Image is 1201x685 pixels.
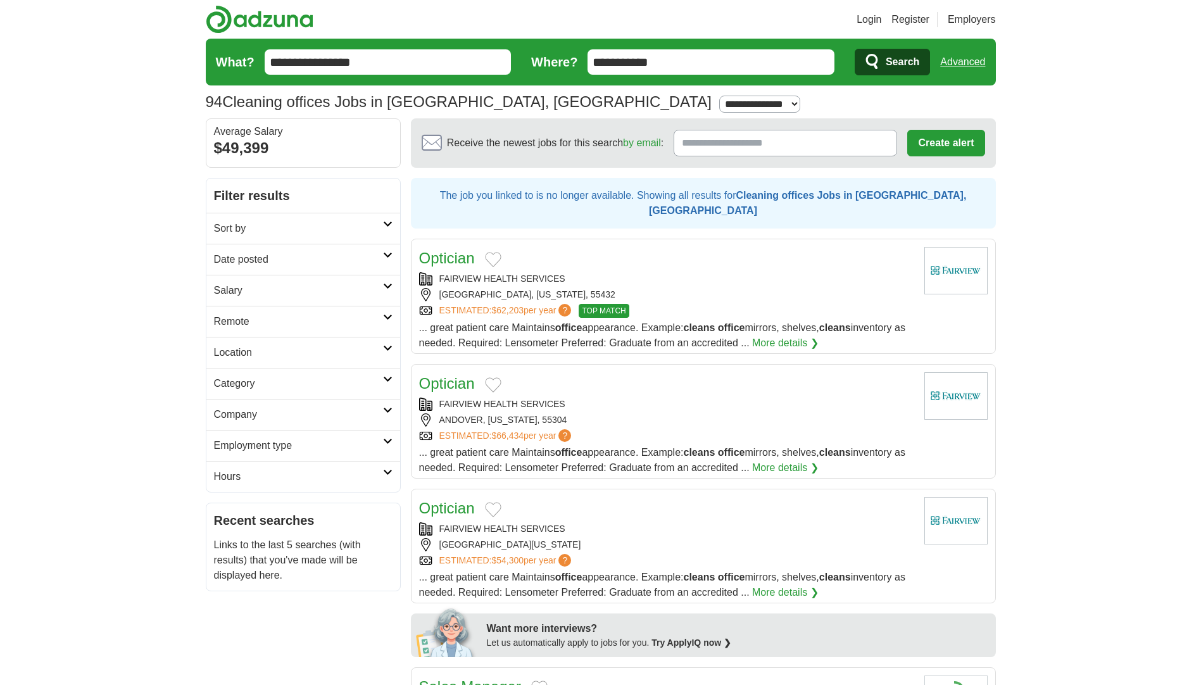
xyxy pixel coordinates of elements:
[891,12,929,27] a: Register
[214,438,383,453] h2: Employment type
[206,368,400,399] a: Category
[206,337,400,368] a: Location
[206,213,400,244] a: Sort by
[206,179,400,213] h2: Filter results
[718,447,745,458] strong: office
[419,249,475,267] a: Optician
[924,247,988,294] img: Fairview Health Services logo
[555,572,582,582] strong: office
[579,304,629,318] span: TOP MATCH
[491,305,524,315] span: $62,203
[206,399,400,430] a: Company
[214,511,393,530] h2: Recent searches
[439,554,574,567] a: ESTIMATED:$54,300per year?
[206,275,400,306] a: Salary
[491,555,524,565] span: $54,300
[531,53,577,72] label: Where?
[419,572,905,598] span: ... great patient care Maintains appearance. Example: mirrors, shelves, inventory as needed. Requ...
[819,572,851,582] strong: cleans
[487,636,988,650] div: Let us automatically apply to jobs for you.
[214,127,393,137] div: Average Salary
[214,252,383,267] h2: Date posted
[487,621,988,636] div: Want more interviews?
[214,283,383,298] h2: Salary
[439,524,565,534] a: FAIRVIEW HEALTH SERVICES
[907,130,984,156] button: Create alert
[206,306,400,337] a: Remote
[439,273,565,284] a: FAIRVIEW HEALTH SERVICES
[819,447,851,458] strong: cleans
[214,407,383,422] h2: Company
[718,322,745,333] strong: office
[419,538,914,551] div: [GEOGRAPHIC_DATA][US_STATE]
[206,461,400,492] a: Hours
[558,429,571,442] span: ?
[216,53,255,72] label: What?
[419,500,475,517] a: Optician
[948,12,996,27] a: Employers
[439,304,574,318] a: ESTIMATED:$62,203per year?
[940,49,985,75] a: Advanced
[411,178,996,229] div: The job you linked to is no longer available. Showing all results for
[684,447,715,458] strong: cleans
[485,502,501,517] button: Add to favorite jobs
[924,497,988,544] img: Fairview Health Services logo
[684,322,715,333] strong: cleans
[555,447,582,458] strong: office
[558,554,571,567] span: ?
[855,49,930,75] button: Search
[419,322,905,348] span: ... great patient care Maintains appearance. Example: mirrors, shelves, inventory as needed. Requ...
[206,430,400,461] a: Employment type
[416,606,477,657] img: apply-iq-scientist.png
[555,322,582,333] strong: office
[206,91,223,113] span: 94
[214,221,383,236] h2: Sort by
[886,49,919,75] span: Search
[924,372,988,420] img: Fairview Health Services logo
[439,399,565,409] a: FAIRVIEW HEALTH SERVICES
[206,93,712,110] h1: Cleaning offices Jobs in [GEOGRAPHIC_DATA], [GEOGRAPHIC_DATA]
[623,137,661,148] a: by email
[214,376,383,391] h2: Category
[752,336,819,351] a: More details ❯
[718,572,745,582] strong: office
[819,322,851,333] strong: cleans
[649,190,966,216] strong: Cleaning offices Jobs in [GEOGRAPHIC_DATA], [GEOGRAPHIC_DATA]
[206,244,400,275] a: Date posted
[419,288,914,301] div: [GEOGRAPHIC_DATA], [US_STATE], 55432
[485,252,501,267] button: Add to favorite jobs
[752,585,819,600] a: More details ❯
[214,137,393,160] div: $49,399
[419,375,475,392] a: Optician
[214,314,383,329] h2: Remote
[214,469,383,484] h2: Hours
[419,447,905,473] span: ... great patient care Maintains appearance. Example: mirrors, shelves, inventory as needed. Requ...
[684,572,715,582] strong: cleans
[214,345,383,360] h2: Location
[857,12,881,27] a: Login
[491,430,524,441] span: $66,434
[439,429,574,443] a: ESTIMATED:$66,434per year?
[214,537,393,583] p: Links to the last 5 searches (with results) that you've made will be displayed here.
[558,304,571,317] span: ?
[419,413,914,427] div: ANDOVER, [US_STATE], 55304
[206,5,313,34] img: Adzuna logo
[447,135,663,151] span: Receive the newest jobs for this search :
[651,638,731,648] a: Try ApplyIQ now ❯
[752,460,819,475] a: More details ❯
[485,377,501,393] button: Add to favorite jobs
